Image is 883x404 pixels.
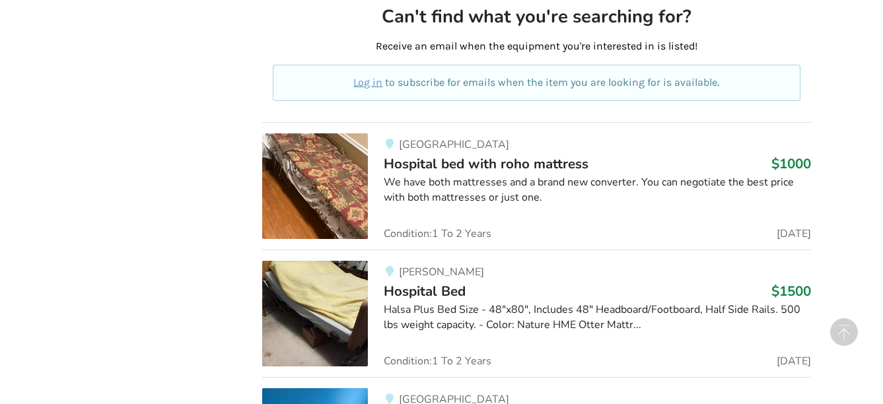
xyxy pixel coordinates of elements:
span: Hospital Bed [384,282,466,300]
span: Condition: 1 To 2 Years [384,356,491,366]
a: bedroom equipment-hospital bed [PERSON_NAME]Hospital Bed$1500Halsa Plus Bed Size - 48"x80", Inclu... [262,250,811,377]
span: [DATE] [777,228,811,239]
span: Condition: 1 To 2 Years [384,228,491,239]
div: Halsa Plus Bed Size - 48"x80", Includes 48" Headboard/Footboard, Half Side Rails. 500 lbs weight ... [384,302,811,333]
p: Receive an email when the equipment you're interested in is listed! [273,39,800,54]
h3: $1000 [771,155,811,172]
a: bedroom equipment-hospital bed with roho mattress[GEOGRAPHIC_DATA]Hospital bed with roho mattress... [262,122,811,250]
span: [GEOGRAPHIC_DATA] [399,137,509,152]
p: to subscribe for emails when the item you are looking for is available. [289,75,785,90]
div: We have both mattresses and a brand new converter. You can negotiate the best price with both mat... [384,175,811,205]
a: Log in [353,76,382,88]
h2: Can't find what you're searching for? [273,5,800,28]
h3: $1500 [771,283,811,300]
span: [DATE] [777,356,811,366]
span: [PERSON_NAME] [399,265,484,279]
span: Hospital bed with roho mattress [384,154,588,173]
img: bedroom equipment-hospital bed [262,261,368,366]
img: bedroom equipment-hospital bed with roho mattress [262,133,368,239]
